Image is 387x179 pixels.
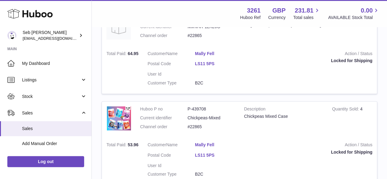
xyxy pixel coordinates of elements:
strong: Total Paid [106,142,128,149]
strong: Quantity Sold [332,106,360,113]
img: 32611658328767.jpg [106,106,131,130]
span: Sales [22,126,87,132]
dd: B2C [195,80,242,86]
dd: Chickpeas-Mixed [188,115,235,121]
strong: Action / Status [251,142,372,149]
span: Add Manual Order [22,141,87,147]
td: 5 [327,10,377,46]
dt: Current identifier [140,115,188,121]
dt: Postal Code [147,61,195,68]
td: 4 [327,102,377,137]
span: My Dashboard [22,61,87,66]
span: 53.96 [128,142,138,147]
span: 0.00 [361,6,373,15]
dt: Channel order [140,33,188,39]
span: Sales [22,110,80,116]
a: Log out [7,156,84,167]
span: [EMAIL_ADDRESS][DOMAIN_NAME] [23,36,90,41]
dt: User Id [147,71,195,77]
span: 231.81 [295,6,313,15]
dd: B2C [195,171,242,177]
div: Locked for Shipping [251,58,372,64]
dt: Name [147,142,195,149]
span: Listings [22,77,80,83]
div: Huboo Ref [240,15,261,21]
div: Chickpeas Mixed Case [244,114,323,119]
dt: Huboo P no [140,106,188,112]
div: Seb [PERSON_NAME] [23,30,78,41]
dt: Postal Code [147,152,195,160]
a: Mally Fell [195,142,242,148]
strong: GBP [272,6,285,15]
strong: Description [244,106,323,114]
span: Customer [147,142,166,147]
strong: 3261 [247,6,261,15]
span: Stock [22,94,80,99]
a: LS11 5PS [195,152,242,158]
dt: Channel order [140,124,188,130]
a: 231.81 Total sales [293,6,320,21]
img: internalAdmin-3261@internal.huboo.com [7,31,17,40]
span: Customer [147,51,166,56]
a: LS11 5PS [195,61,242,67]
strong: Action / Status [251,51,372,58]
dt: User Id [147,163,195,169]
div: Locked for Shipping [251,149,372,155]
span: AVAILABLE Stock Total [328,15,380,21]
span: Total sales [293,15,320,21]
dt: Name [147,51,195,58]
a: Mally Fell [195,51,242,57]
dd: #22865 [188,33,235,39]
a: 0.00 AVAILABLE Stock Total [328,6,380,21]
dt: Customer Type [147,171,195,177]
dt: Customer Type [147,80,195,86]
span: 64.95 [128,51,138,56]
strong: Total Paid [106,51,128,58]
div: Currency [268,15,286,21]
dd: P-439708 [188,106,235,112]
dd: #22865 [188,124,235,130]
img: no-photo.jpg [106,15,131,39]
